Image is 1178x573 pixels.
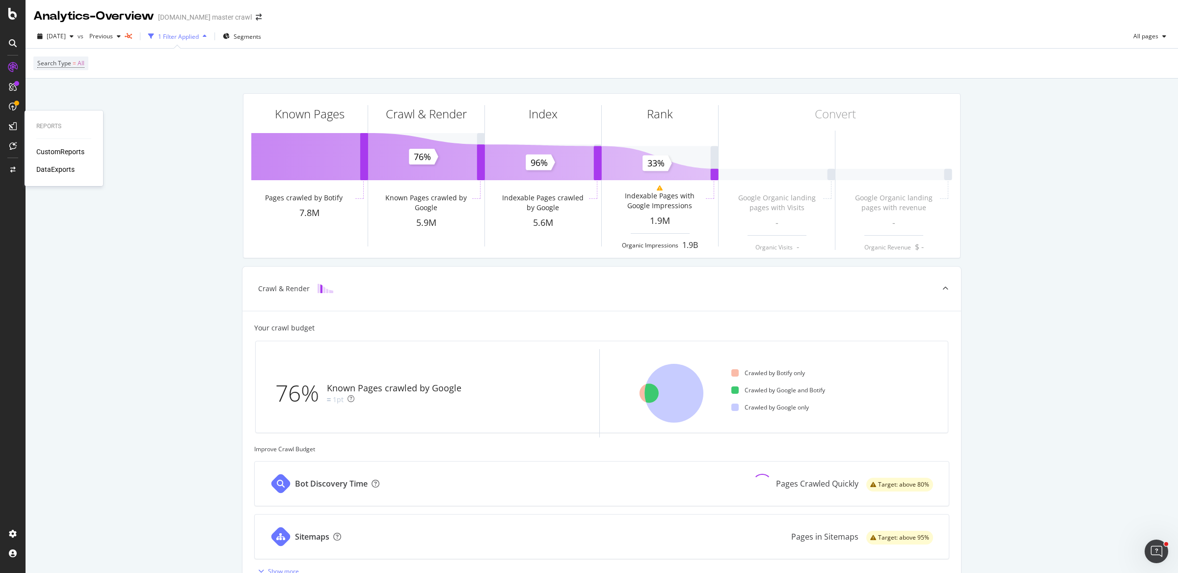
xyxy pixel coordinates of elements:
div: Crawled by Google and Botify [731,386,825,394]
div: Index [529,106,558,122]
div: Sitemaps [295,531,329,543]
a: SitemapsPages in Sitemapswarning label [254,514,949,559]
span: 2025 Aug. 25th [47,32,66,40]
button: Segments [219,28,265,44]
div: Indexable Pages with Google Impressions [616,191,703,211]
span: Segments [234,32,261,41]
div: Crawled by Google only [731,403,809,411]
button: Previous [85,28,125,44]
div: 1pt [333,395,344,405]
img: block-icon [318,284,333,293]
div: Known Pages crawled by Google [327,382,461,395]
iframe: Intercom live chat [1145,540,1168,563]
div: 7.8M [251,207,368,219]
div: Crawl & Render [386,106,467,122]
button: [DATE] [33,28,78,44]
button: All pages [1129,28,1170,44]
div: Rank [647,106,673,122]
div: Analytics - Overview [33,8,154,25]
div: 5.6M [485,217,601,229]
div: Known Pages [275,106,345,122]
img: Equal [327,398,331,401]
div: Pages crawled by Botify [265,193,343,203]
div: Crawled by Botify only [731,369,805,377]
a: Bot Discovery TimePages Crawled Quicklywarning label [254,461,949,506]
div: Improve Crawl Budget [254,445,949,453]
span: All [78,56,84,70]
div: Your crawl budget [254,323,315,333]
span: Previous [85,32,113,40]
a: DataExports [36,164,75,174]
span: All pages [1129,32,1158,40]
div: Bot Discovery Time [295,478,368,490]
div: [DOMAIN_NAME] master crawl [158,12,252,22]
div: Pages Crawled Quickly [776,478,858,490]
div: 1 Filter Applied [158,32,199,41]
div: Known Pages crawled by Google [382,193,470,213]
button: 1 Filter Applied [144,28,211,44]
div: Crawl & Render [258,284,310,294]
span: = [73,59,76,67]
div: 1.9M [602,215,718,227]
div: 1.9B [682,240,698,251]
a: CustomReports [36,147,84,157]
span: Search Type [37,59,71,67]
div: arrow-right-arrow-left [256,14,262,21]
div: Reports [36,122,91,131]
span: vs [78,32,85,40]
div: 5.9M [368,217,484,229]
span: Target: above 80% [878,482,929,488]
div: warning label [866,531,933,545]
span: Target: above 95% [878,535,929,541]
div: warning label [866,478,933,491]
div: 76% [275,377,327,409]
div: Indexable Pages crawled by Google [499,193,587,213]
div: Pages in Sitemaps [791,531,858,543]
div: Organic Impressions [622,241,678,249]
